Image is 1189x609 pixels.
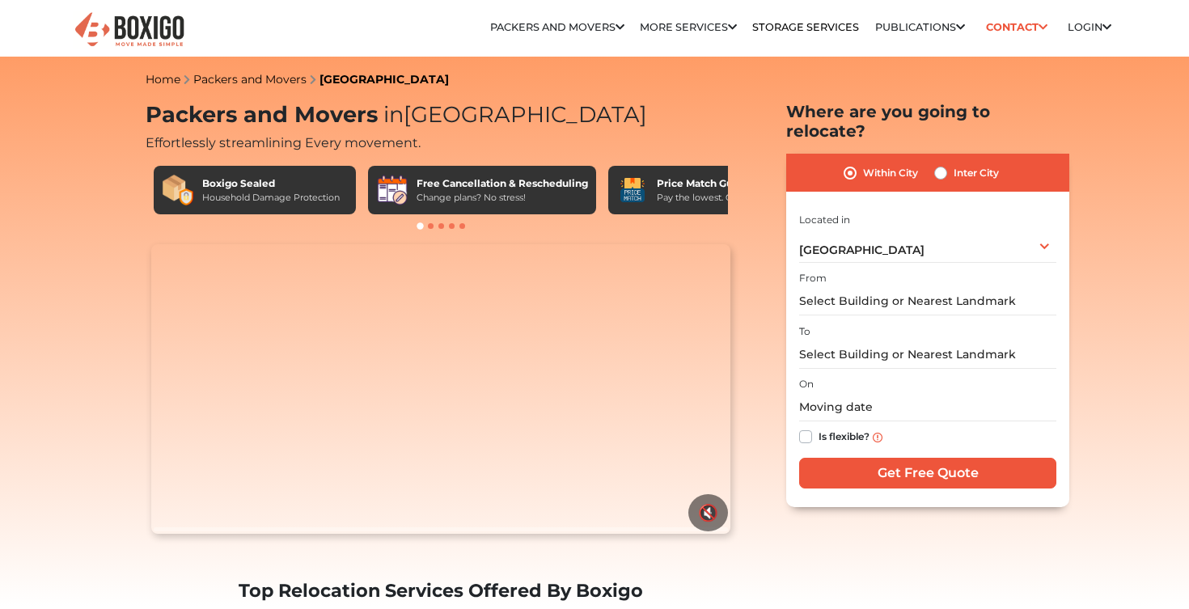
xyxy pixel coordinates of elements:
[193,72,307,87] a: Packers and Movers
[162,174,194,206] img: Boxigo Sealed
[146,72,180,87] a: Home
[376,174,408,206] img: Free Cancellation & Rescheduling
[799,243,925,257] span: [GEOGRAPHIC_DATA]
[819,427,870,444] label: Is flexible?
[799,271,827,285] label: From
[151,244,730,534] video: Your browser does not support the video tag.
[202,191,340,205] div: Household Damage Protection
[863,163,918,183] label: Within City
[383,101,404,128] span: in
[799,393,1056,421] input: Moving date
[657,191,780,205] div: Pay the lowest. Guaranteed!
[146,102,736,129] h1: Packers and Movers
[146,135,421,150] span: Effortlessly streamlining Every movement.
[1068,21,1111,33] a: Login
[417,176,588,191] div: Free Cancellation & Rescheduling
[490,21,624,33] a: Packers and Movers
[799,377,814,391] label: On
[640,21,737,33] a: More services
[657,176,780,191] div: Price Match Guarantee
[875,21,965,33] a: Publications
[378,101,647,128] span: [GEOGRAPHIC_DATA]
[786,102,1069,141] h2: Where are you going to relocate?
[752,21,859,33] a: Storage Services
[873,433,882,442] img: info
[980,15,1052,40] a: Contact
[146,580,736,602] h2: Top Relocation Services Offered By Boxigo
[799,287,1056,315] input: Select Building or Nearest Landmark
[73,11,186,50] img: Boxigo
[799,458,1056,488] input: Get Free Quote
[417,191,588,205] div: Change plans? No stress!
[202,176,340,191] div: Boxigo Sealed
[688,494,728,531] button: 🔇
[616,174,649,206] img: Price Match Guarantee
[799,340,1056,369] input: Select Building or Nearest Landmark
[799,213,850,227] label: Located in
[319,72,449,87] a: [GEOGRAPHIC_DATA]
[954,163,999,183] label: Inter City
[799,324,810,339] label: To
